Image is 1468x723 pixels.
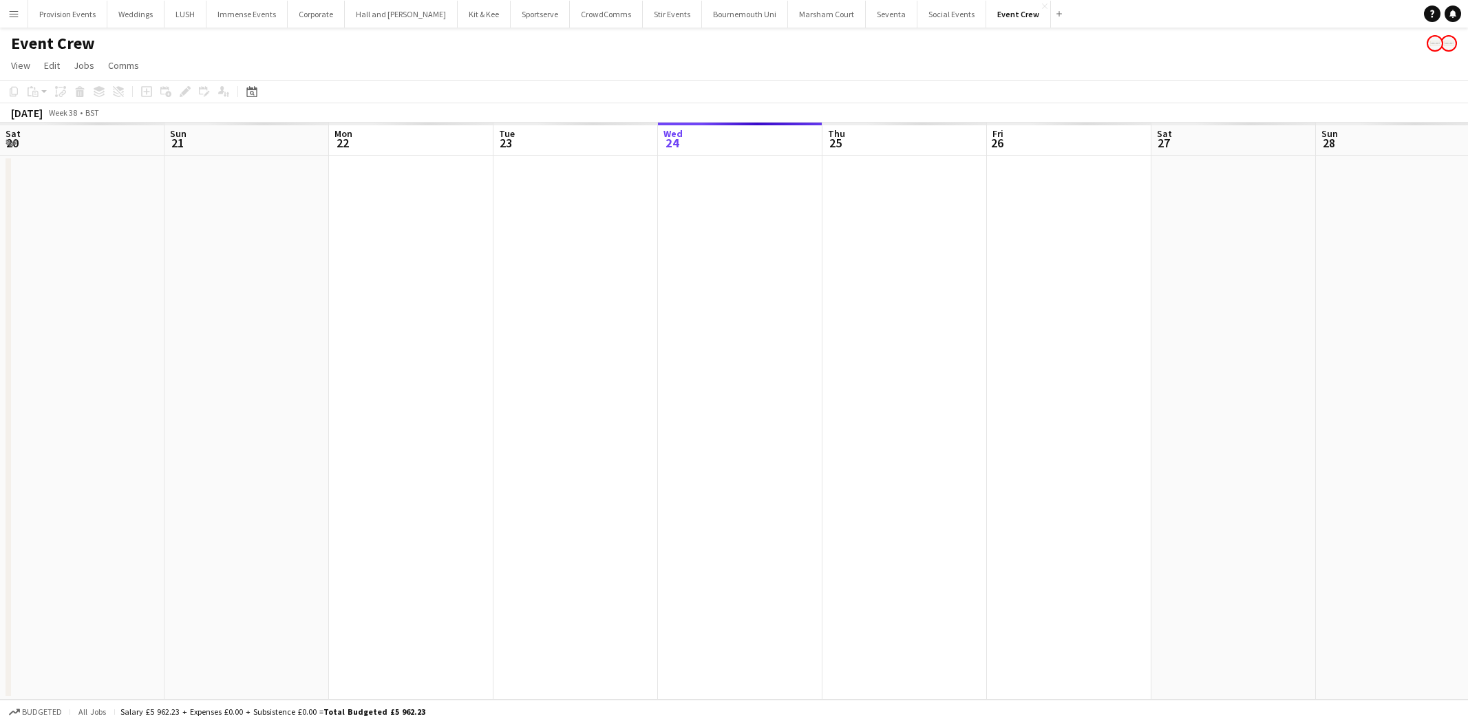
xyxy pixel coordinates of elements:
span: Wed [663,127,683,140]
button: Weddings [107,1,164,28]
button: Budgeted [7,704,64,720]
button: Sportserve [511,1,570,28]
span: Sun [170,127,187,140]
a: Comms [103,56,145,74]
button: CrowdComms [570,1,643,28]
span: Sun [1321,127,1338,140]
button: Hall and [PERSON_NAME] [345,1,458,28]
span: 28 [1319,135,1338,151]
app-user-avatar: Event Temps [1440,35,1457,52]
button: LUSH [164,1,206,28]
span: 20 [3,135,21,151]
span: 26 [990,135,1003,151]
span: Jobs [74,59,94,72]
span: Fri [992,127,1003,140]
span: Mon [334,127,352,140]
span: 23 [497,135,515,151]
button: Bournemouth Uni [702,1,788,28]
span: Budgeted [22,707,62,717]
span: 22 [332,135,352,151]
button: Marsham Court [788,1,866,28]
span: Edit [44,59,60,72]
div: [DATE] [11,106,43,120]
span: Comms [108,59,139,72]
a: Edit [39,56,65,74]
a: Jobs [68,56,100,74]
span: 21 [168,135,187,151]
button: Seventa [866,1,917,28]
button: Corporate [288,1,345,28]
span: Sat [6,127,21,140]
button: Provision Events [28,1,107,28]
span: Total Budgeted £5 962.23 [323,706,425,717]
h1: Event Crew [11,33,95,54]
div: Salary £5 962.23 + Expenses £0.00 + Subsistence £0.00 = [120,706,425,717]
button: Kit & Kee [458,1,511,28]
span: Tue [499,127,515,140]
button: Stir Events [643,1,702,28]
span: 24 [661,135,683,151]
span: Thu [828,127,845,140]
span: 27 [1155,135,1172,151]
span: Week 38 [45,107,80,118]
div: BST [85,107,99,118]
span: Sat [1157,127,1172,140]
span: All jobs [76,706,109,717]
span: View [11,59,30,72]
app-user-avatar: Event Temps [1427,35,1443,52]
button: Social Events [917,1,986,28]
span: 25 [826,135,845,151]
button: Event Crew [986,1,1051,28]
a: View [6,56,36,74]
button: Immense Events [206,1,288,28]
